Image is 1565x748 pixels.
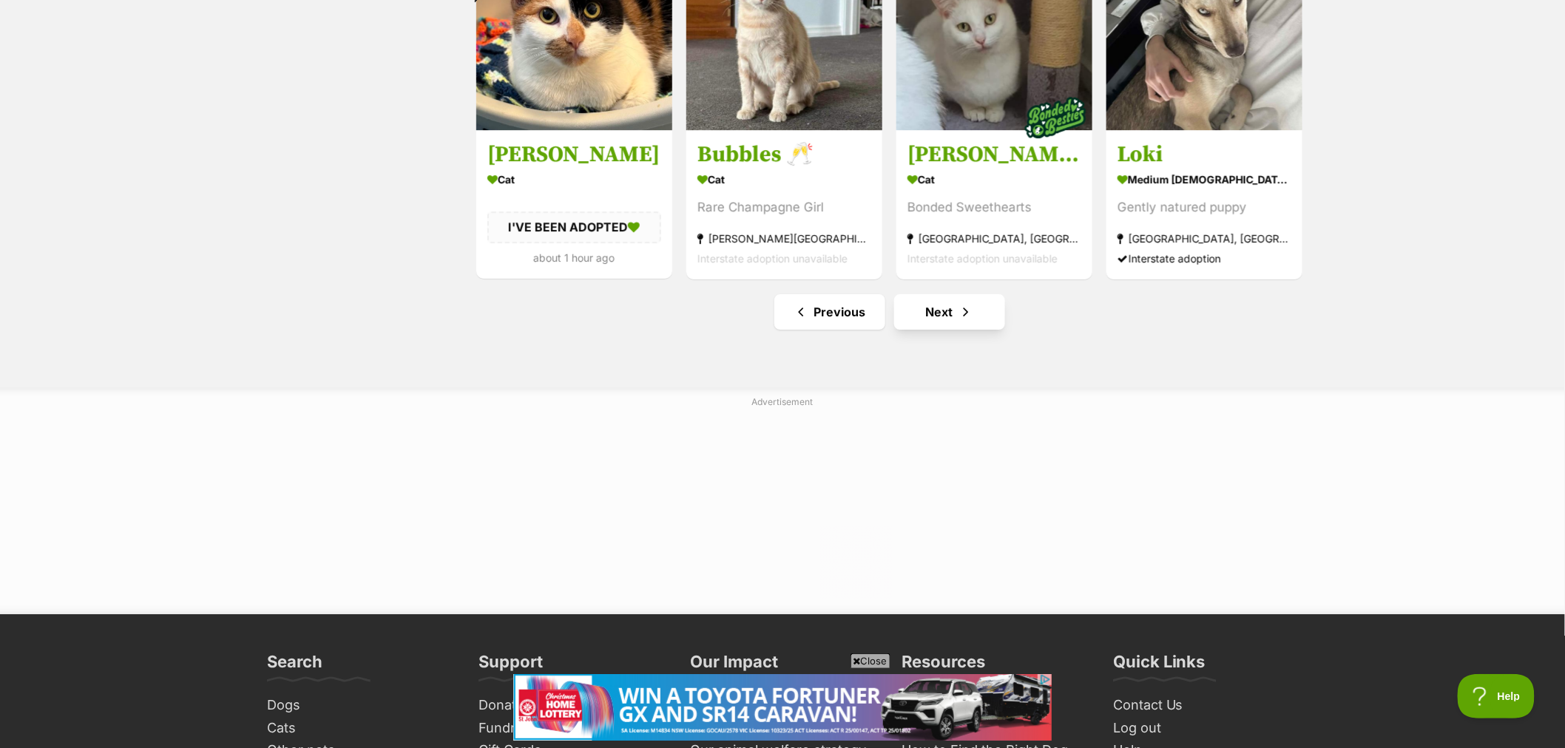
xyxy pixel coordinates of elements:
iframe: Advertisement [672,415,893,599]
h3: [PERSON_NAME] and [PERSON_NAME] 💛💛 [907,140,1081,169]
span: Close [851,653,890,668]
div: Bonded Sweethearts [907,197,1081,217]
h3: Our Impact [690,651,778,681]
div: Cat [697,169,871,190]
a: Loki medium [DEMOGRAPHIC_DATA] Dog Gently natured puppy [GEOGRAPHIC_DATA], [GEOGRAPHIC_DATA] Inte... [1106,129,1302,279]
a: [PERSON_NAME] Cat I'VE BEEN ADOPTED about 1 hour ago favourite [476,129,672,278]
a: Log out [1107,717,1304,740]
div: [GEOGRAPHIC_DATA], [GEOGRAPHIC_DATA] [1118,228,1291,248]
div: [PERSON_NAME][GEOGRAPHIC_DATA], [GEOGRAPHIC_DATA] [697,228,871,248]
span: Interstate adoption unavailable [697,252,848,265]
nav: Pagination [475,294,1304,330]
h3: Loki [1118,140,1291,169]
h3: Resources [902,651,985,681]
a: Fundraise [473,717,669,740]
div: Interstate adoption [1118,248,1291,268]
h3: Support [479,651,543,681]
img: bonded besties [1018,81,1092,154]
iframe: Advertisement [513,674,1052,741]
span: Interstate adoption unavailable [907,252,1058,265]
iframe: Help Scout Beacon - Open [1458,674,1535,718]
a: Contact Us [1107,694,1304,717]
div: I'VE BEEN ADOPTED [487,211,661,242]
h3: Bubbles 🥂 [697,140,871,169]
a: Donate [473,694,669,717]
a: Previous page [774,294,885,330]
h3: Search [267,651,322,681]
div: Gently natured puppy [1118,197,1291,217]
h3: [PERSON_NAME] [487,140,661,169]
a: [PERSON_NAME] and [PERSON_NAME] 💛💛 Cat Bonded Sweethearts [GEOGRAPHIC_DATA], [GEOGRAPHIC_DATA] In... [896,129,1092,279]
h3: Quick Links [1113,651,1206,681]
div: [GEOGRAPHIC_DATA], [GEOGRAPHIC_DATA] [907,228,1081,248]
div: about 1 hour ago [487,248,661,268]
div: Cat [907,169,1081,190]
div: Cat [487,169,661,190]
div: Rare Champagne Girl [697,197,871,217]
a: Bubbles 🥂 Cat Rare Champagne Girl [PERSON_NAME][GEOGRAPHIC_DATA], [GEOGRAPHIC_DATA] Interstate ad... [686,129,882,279]
a: Adopted [476,118,672,133]
a: Dogs [261,694,458,717]
a: Next page [894,294,1005,330]
div: medium [DEMOGRAPHIC_DATA] Dog [1118,169,1291,190]
a: Cats [261,717,458,740]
